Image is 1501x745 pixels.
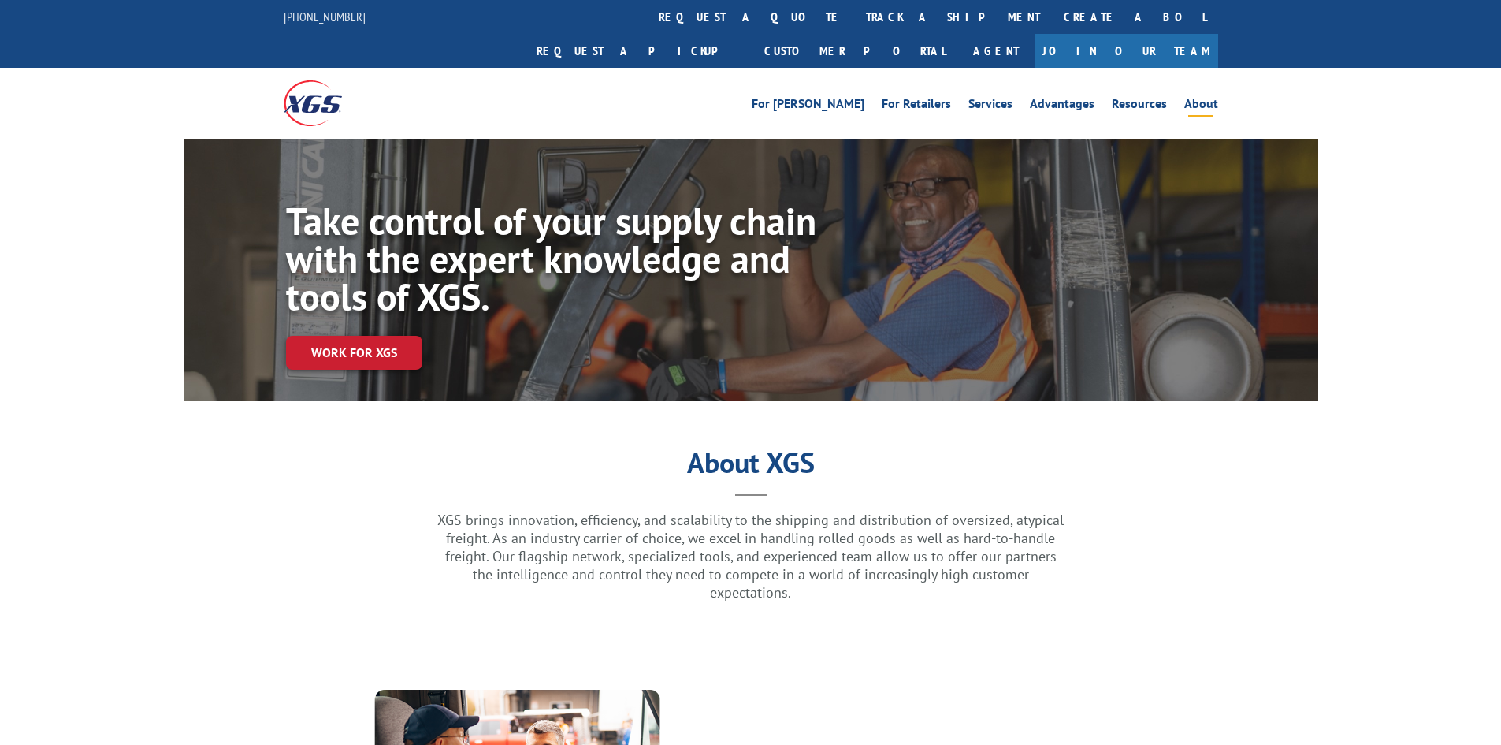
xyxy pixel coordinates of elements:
a: Customer Portal [752,34,957,68]
a: Work for XGS [286,336,422,370]
p: XGS brings innovation, efficiency, and scalability to the shipping and distribution of oversized,... [436,511,1066,602]
h1: About XGS [184,452,1318,482]
a: About [1184,98,1218,115]
a: [PHONE_NUMBER] [284,9,366,24]
a: Services [968,98,1012,115]
a: Resources [1112,98,1167,115]
a: Request a pickup [525,34,752,68]
a: For Retailers [882,98,951,115]
h1: Take control of your supply chain with the expert knowledge and tools of XGS. [286,202,820,323]
a: Agent [957,34,1035,68]
a: Join Our Team [1035,34,1218,68]
a: Advantages [1030,98,1094,115]
a: For [PERSON_NAME] [752,98,864,115]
